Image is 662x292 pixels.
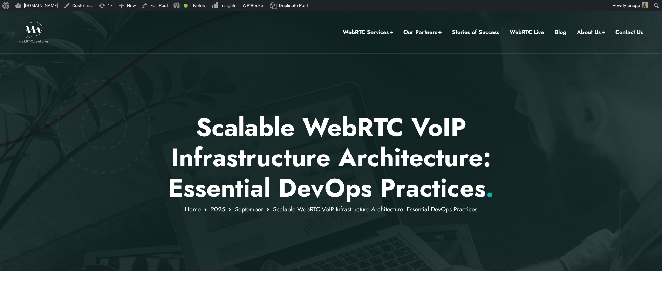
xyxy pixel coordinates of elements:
[615,28,643,37] a: Contact Us
[554,28,566,37] a: Blog
[486,170,494,206] span: .
[510,28,544,37] a: WebRTC Live
[343,28,393,37] a: WebRTC Services
[211,205,225,214] a: 2025
[577,28,605,37] a: About Us
[403,28,442,37] a: Our Partners
[19,22,49,43] img: WebRTC.ventures
[126,112,536,203] p: Scalable WebRTC VoIP Infrastructure Architecture: Essential DevOps Practices
[452,28,499,37] a: Stories of Success
[627,3,640,8] span: jenopp
[220,3,237,8] span: Insights
[273,205,477,214] span: Scalable WebRTC VoIP Infrastructure Architecture: Essential DevOps Practices
[235,205,263,214] a: September
[185,205,201,214] a: Home
[184,4,188,8] div: Good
